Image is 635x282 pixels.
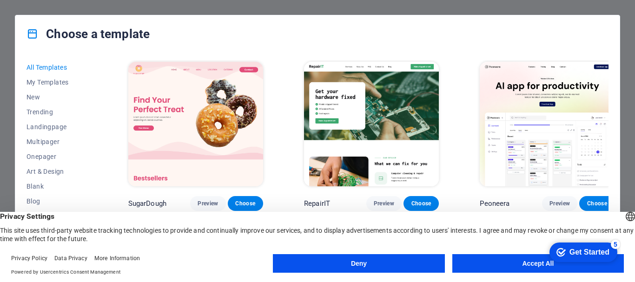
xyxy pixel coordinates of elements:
[366,196,402,211] button: Preview
[403,196,439,211] button: Choose
[26,209,87,223] button: Business
[26,179,87,194] button: Blank
[27,10,67,19] div: Get Started
[128,62,263,186] img: SugarDough
[7,5,75,24] div: Get Started 5 items remaining, 0% complete
[69,2,78,11] div: 5
[26,197,87,205] span: Blog
[26,75,87,90] button: My Templates
[480,62,615,186] img: Peoneera
[411,200,431,207] span: Choose
[26,183,87,190] span: Blank
[26,164,87,179] button: Art & Design
[26,90,87,105] button: New
[304,199,330,208] p: RepairIT
[374,200,394,207] span: Preview
[26,168,87,175] span: Art & Design
[26,60,87,75] button: All Templates
[128,199,166,208] p: SugarDough
[579,196,615,211] button: Choose
[549,200,570,207] span: Preview
[587,200,607,207] span: Choose
[198,200,218,207] span: Preview
[26,26,150,41] h4: Choose a template
[26,194,87,209] button: Blog
[26,119,87,134] button: Landingpage
[304,62,439,186] img: RepairIT
[26,79,87,86] span: My Templates
[190,196,225,211] button: Preview
[228,196,263,211] button: Choose
[542,196,577,211] button: Preview
[26,149,87,164] button: Onepager
[26,138,87,145] span: Multipager
[26,153,87,160] span: Onepager
[26,108,87,116] span: Trending
[26,134,87,149] button: Multipager
[26,105,87,119] button: Trending
[26,64,87,71] span: All Templates
[235,200,256,207] span: Choose
[26,93,87,101] span: New
[26,123,87,131] span: Landingpage
[480,199,509,208] p: Peoneera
